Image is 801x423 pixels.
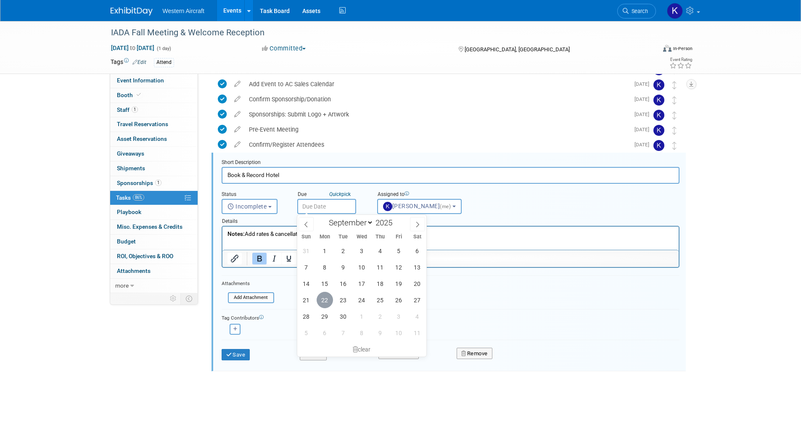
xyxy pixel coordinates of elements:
[354,243,370,259] span: September 3, 2025
[180,293,198,304] td: Toggle Event Tabs
[245,137,629,152] div: Confirm/Register Attendees
[372,243,389,259] span: September 4, 2025
[110,191,198,205] a: Tasks86%
[298,325,315,341] span: October 5, 2025
[117,253,173,259] span: ROI, Objectives & ROO
[335,325,352,341] span: October 7, 2025
[117,135,167,142] span: Asset Reservations
[606,44,693,56] div: Event Format
[354,259,370,275] span: September 10, 2025
[110,88,198,103] a: Booth
[156,46,171,51] span: (1 day)
[653,110,664,121] img: Kindra Mahler
[297,191,365,199] div: Due
[111,7,153,16] img: ExhibitDay
[222,167,679,183] input: Name of task or a short description
[132,106,138,113] span: 1
[245,107,629,122] div: Sponsorships: Submit Logo + Artwork
[617,4,656,19] a: Search
[383,203,452,209] span: [PERSON_NAME]
[663,45,671,52] img: Format-Inperson.png
[132,59,146,65] a: Edit
[669,58,692,62] div: Event Rating
[222,280,274,287] div: Attachments
[117,165,145,172] span: Shipments
[653,125,664,136] img: Kindra Mahler
[409,292,426,308] span: September 27, 2025
[354,325,370,341] span: October 8, 2025
[230,95,245,103] a: edit
[298,243,315,259] span: August 31, 2025
[440,204,451,209] span: (me)
[371,234,389,240] span: Thu
[334,234,352,240] span: Tue
[117,150,144,157] span: Giveaways
[391,325,407,341] span: October 10, 2025
[298,308,315,325] span: September 28, 2025
[317,275,333,292] span: September 15, 2025
[110,205,198,219] a: Playbook
[245,122,629,137] div: Pre-Event Meeting
[137,93,141,97] i: Booth reservation complete
[110,147,198,161] a: Giveaways
[667,3,683,19] img: Kindra Mahler
[354,292,370,308] span: September 24, 2025
[457,348,492,360] button: Remove
[634,127,653,132] span: [DATE]
[391,243,407,259] span: September 5, 2025
[230,80,245,88] a: edit
[372,325,389,341] span: October 9, 2025
[116,194,144,201] span: Tasks
[629,8,648,14] span: Search
[298,292,315,308] span: September 21, 2025
[282,253,296,264] button: Underline
[317,243,333,259] span: September 1, 2025
[110,161,198,176] a: Shipments
[245,77,629,91] div: Add Event to AC Sales Calendar
[297,342,427,357] div: clear
[634,142,653,148] span: [DATE]
[111,58,146,67] td: Tags
[154,58,174,67] div: Attend
[298,275,315,292] span: September 14, 2025
[110,103,198,117] a: Staff1
[117,180,161,186] span: Sponsorships
[409,259,426,275] span: September 13, 2025
[335,292,352,308] span: September 23, 2025
[297,234,316,240] span: Sun
[352,234,371,240] span: Wed
[372,275,389,292] span: September 18, 2025
[672,96,677,104] i: Move task
[377,191,482,199] div: Assigned to
[110,220,198,234] a: Misc. Expenses & Credits
[117,92,143,98] span: Booth
[317,292,333,308] span: September 22, 2025
[108,25,643,40] div: IADA Fall Meeting & Welcome Reception
[252,253,267,264] button: Bold
[335,275,352,292] span: September 16, 2025
[672,127,677,135] i: Move task
[373,218,399,227] input: Year
[672,81,677,89] i: Move task
[409,243,426,259] span: September 6, 2025
[222,214,679,226] div: Details
[335,308,352,325] span: September 30, 2025
[391,308,407,325] span: October 3, 2025
[117,223,182,230] span: Misc. Expenses & Credits
[163,8,204,14] span: Western Aircraft
[129,45,137,51] span: to
[391,259,407,275] span: September 12, 2025
[110,249,198,264] a: ROI, Objectives & ROO
[673,45,693,52] div: In-Person
[230,141,245,148] a: edit
[634,81,653,87] span: [DATE]
[653,95,664,106] img: Kindra Mahler
[315,234,334,240] span: Mon
[222,191,285,199] div: Status
[672,142,677,150] i: Move task
[372,292,389,308] span: September 25, 2025
[298,259,315,275] span: September 7, 2025
[317,325,333,341] span: October 6, 2025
